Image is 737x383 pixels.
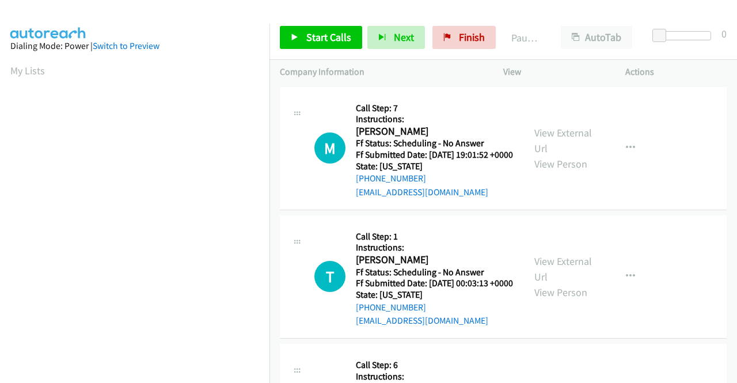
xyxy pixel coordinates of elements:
[356,371,513,382] h5: Instructions:
[367,26,425,49] button: Next
[10,39,259,53] div: Dialing Mode: Power |
[356,103,513,114] h5: Call Step: 7
[356,173,426,184] a: [PHONE_NUMBER]
[306,31,351,44] span: Start Calls
[356,302,426,313] a: [PHONE_NUMBER]
[658,31,711,40] div: Delay between calls (in seconds)
[314,261,345,292] div: The call is yet to be attempted
[314,132,345,164] h1: M
[625,65,727,79] p: Actions
[356,113,513,125] h5: Instructions:
[93,40,159,51] a: Switch to Preview
[534,157,587,170] a: View Person
[356,267,513,278] h5: Ff Status: Scheduling - No Answer
[534,255,592,283] a: View External Url
[356,125,510,138] h2: [PERSON_NAME]
[511,30,540,45] p: Paused
[280,26,362,49] a: Start Calls
[356,138,513,149] h5: Ff Status: Scheduling - No Answer
[459,31,485,44] span: Finish
[356,289,513,301] h5: State: [US_STATE]
[356,359,513,371] h5: Call Step: 6
[534,126,592,155] a: View External Url
[503,65,605,79] p: View
[394,31,414,44] span: Next
[356,161,513,172] h5: State: [US_STATE]
[314,132,345,164] div: The call is yet to be attempted
[561,26,632,49] button: AutoTab
[356,242,513,253] h5: Instructions:
[356,278,513,289] h5: Ff Submitted Date: [DATE] 00:03:13 +0000
[280,65,483,79] p: Company Information
[314,261,345,292] h1: T
[10,64,45,77] a: My Lists
[356,187,488,198] a: [EMAIL_ADDRESS][DOMAIN_NAME]
[534,286,587,299] a: View Person
[356,231,513,242] h5: Call Step: 1
[432,26,496,49] a: Finish
[721,26,727,41] div: 0
[356,253,510,267] h2: [PERSON_NAME]
[356,315,488,326] a: [EMAIL_ADDRESS][DOMAIN_NAME]
[356,149,513,161] h5: Ff Submitted Date: [DATE] 19:01:52 +0000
